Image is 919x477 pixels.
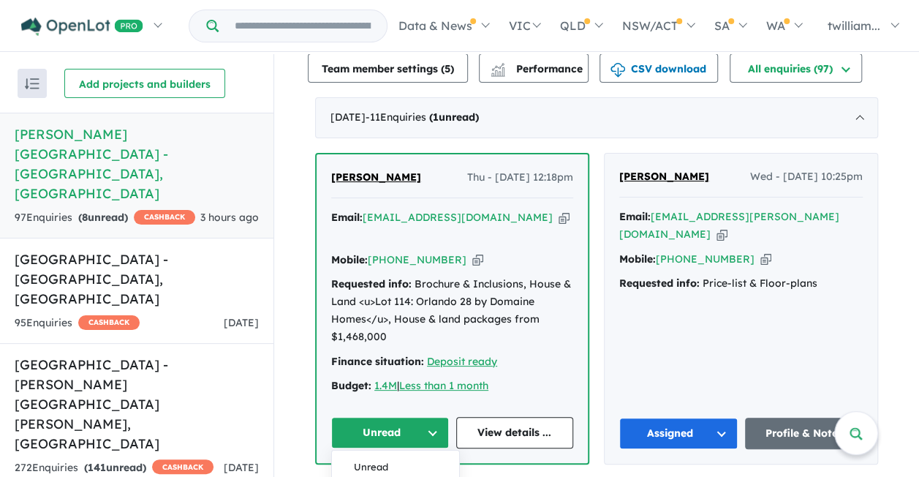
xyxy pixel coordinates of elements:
[222,10,384,42] input: Try estate name, suburb, builder or developer
[64,69,225,98] button: Add projects and builders
[716,227,727,242] button: Copy
[82,211,88,224] span: 8
[315,97,878,138] div: [DATE]
[433,110,439,124] span: 1
[750,168,863,186] span: Wed - [DATE] 10:25pm
[15,459,213,477] div: 272 Enquir ies
[427,355,497,368] a: Deposit ready
[399,379,488,392] a: Less than 1 month
[491,67,505,77] img: bar-chart.svg
[745,418,863,449] a: Profile & Notes
[331,379,371,392] strong: Budget:
[456,417,574,448] a: View details ...
[619,252,656,266] strong: Mobile:
[78,211,128,224] strong: ( unread)
[467,169,573,187] span: Thu - [DATE] 12:18pm
[15,124,259,203] h5: [PERSON_NAME][GEOGRAPHIC_DATA] - [GEOGRAPHIC_DATA] , [GEOGRAPHIC_DATA]
[224,316,259,329] span: [DATE]
[15,209,195,227] div: 97 Enquir ies
[491,63,504,71] img: line-chart.svg
[619,275,863,293] div: Price-list & Floor-plans
[331,355,424,368] strong: Finance situation:
[479,53,589,83] button: Performance
[331,170,421,184] span: [PERSON_NAME]
[374,379,397,392] a: 1.4M
[331,169,421,187] a: [PERSON_NAME]
[331,378,573,395] div: |
[15,355,259,454] h5: [GEOGRAPHIC_DATA] - [PERSON_NAME][GEOGRAPHIC_DATA][PERSON_NAME] , [GEOGRAPHIC_DATA]
[493,62,583,75] span: Performance
[600,53,718,83] button: CSV download
[619,418,738,449] button: Assigned
[368,253,466,266] a: [PHONE_NUMBER]
[331,277,412,290] strong: Requested info:
[619,277,700,290] strong: Requested info:
[363,211,553,224] a: [EMAIL_ADDRESS][DOMAIN_NAME]
[619,210,651,223] strong: Email:
[84,461,146,474] strong: ( unread)
[21,18,143,36] img: Openlot PRO Logo White
[25,78,39,89] img: sort.svg
[366,110,479,124] span: - 11 Enquir ies
[78,315,140,330] span: CASHBACK
[429,110,479,124] strong: ( unread)
[308,53,468,83] button: Team member settings (5)
[730,53,862,83] button: All enquiries (97)
[134,210,195,225] span: CASHBACK
[610,63,625,78] img: download icon
[619,210,839,241] a: [EMAIL_ADDRESS][PERSON_NAME][DOMAIN_NAME]
[559,210,570,225] button: Copy
[15,249,259,309] h5: [GEOGRAPHIC_DATA] - [GEOGRAPHIC_DATA] , [GEOGRAPHIC_DATA]
[472,252,483,268] button: Copy
[331,276,573,345] div: Brochure & Inclusions, House & Land <u>Lot 114: Orlando 28 by Domaine Homes</u>, House & land pac...
[828,18,880,33] span: twilliam...
[760,252,771,267] button: Copy
[619,170,709,183] span: [PERSON_NAME]
[656,252,755,266] a: [PHONE_NUMBER]
[445,62,450,75] span: 5
[15,315,140,332] div: 95 Enquir ies
[224,461,259,474] span: [DATE]
[619,168,709,186] a: [PERSON_NAME]
[88,461,106,474] span: 141
[331,253,368,266] strong: Mobile:
[152,459,213,474] span: CASHBACK
[331,417,449,448] button: Unread
[331,211,363,224] strong: Email:
[200,211,259,224] span: 3 hours ago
